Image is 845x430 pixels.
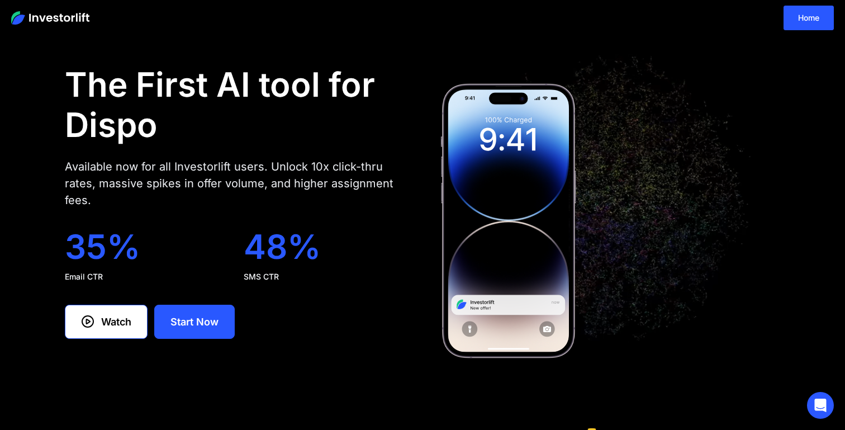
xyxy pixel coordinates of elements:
[101,314,131,329] div: Watch
[65,158,405,209] div: Available now for all Investorlift users. Unlock 10x click-thru rates, massive spikes in offer vo...
[244,271,405,282] div: SMS CTR
[65,305,148,339] a: Watch
[807,392,834,419] div: Open Intercom Messenger
[65,64,405,145] h1: The First AI tool for Dispo
[244,226,405,267] div: 48%
[154,305,235,339] a: Start Now
[784,6,834,30] a: Home
[65,226,226,267] div: 35%
[65,271,226,282] div: Email CTR
[170,314,219,329] div: Start Now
